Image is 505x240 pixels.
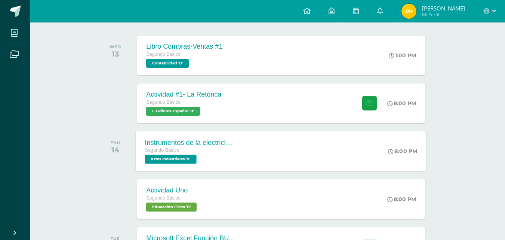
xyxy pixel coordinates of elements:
[111,140,120,145] div: THU
[146,107,200,116] span: L.1 Idioma Español 'B'
[146,186,198,194] div: Actividad Uno
[389,52,416,59] div: 1:00 PM
[146,203,197,212] span: Educación Física 'B'
[146,43,222,51] div: Libro Compras-Ventas #1
[146,100,181,105] span: Segundo Básico
[401,4,416,19] img: d9ccee0ca2db0f1535b9b3a302565e18.png
[145,148,180,153] span: Segundo Básico
[387,196,416,203] div: 8:00 PM
[388,148,418,155] div: 8:00 PM
[145,139,235,146] div: Instrumentos de la electricidad
[145,155,197,164] span: Artes Industriales 'B'
[422,4,465,12] span: [PERSON_NAME]
[146,91,221,98] div: Actividad #1- La Retórica
[146,59,189,68] span: Contabilidad 'B'
[110,49,121,58] div: 13
[146,52,181,57] span: Segundo Básico
[422,11,465,18] span: Mi Perfil
[111,145,120,154] div: 14
[110,44,121,49] div: WED
[387,100,416,107] div: 8:00 PM
[146,195,181,201] span: Segundo Básico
